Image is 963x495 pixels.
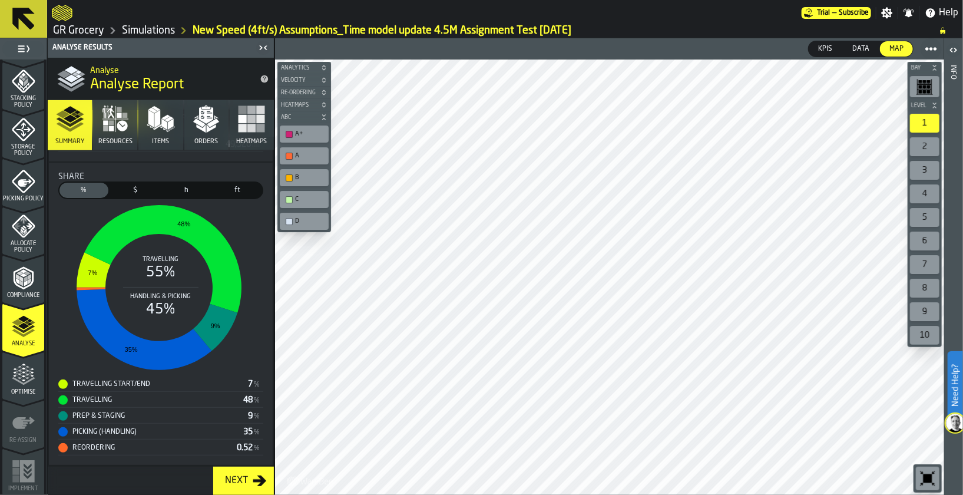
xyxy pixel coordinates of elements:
div: A [282,150,326,162]
svg: Reset zoom and position [918,469,937,488]
header: Analyse Results [48,38,274,58]
span: % [254,397,260,405]
span: Heatmaps [236,138,267,146]
button: button- [277,99,331,111]
label: button-switch-multi-Distance [212,181,263,199]
div: Picking (Handling) [58,427,243,437]
div: Prep & Staging [58,411,248,421]
h2: Sub Title [90,64,250,75]
span: % [254,428,260,437]
label: Need Help? [949,352,962,418]
div: 5 [910,208,939,227]
button: button- [908,100,942,111]
button: button- [277,111,331,123]
span: % [254,444,260,453]
span: Re-Ordering [279,90,318,96]
li: menu Picking Policy [2,159,44,206]
div: A [295,152,325,160]
span: Data [848,44,874,54]
a: link-to-/wh/i/e451d98b-95f6-4604-91ff-c80219f9c36d [122,24,175,37]
span: Level [909,103,929,109]
div: 8 [910,279,939,298]
div: button-toolbar-undefined [277,189,331,210]
button: button- [277,74,331,86]
div: button-toolbar-undefined [277,210,331,232]
span: Subscribe [839,9,869,17]
div: button-toolbar-undefined [908,74,942,100]
div: button-toolbar-undefined [908,253,942,276]
span: Summary [55,138,84,146]
div: 6 [910,232,939,250]
div: B [282,171,326,184]
span: Resources [98,138,133,146]
span: % [254,412,260,421]
li: menu Stacking Policy [2,62,44,109]
div: thumb [843,41,879,57]
div: button-toolbar-undefined [908,182,942,206]
li: menu Compliance [2,255,44,302]
div: C [282,193,326,206]
div: button-toolbar-undefined [908,159,942,182]
label: button-switch-multi-Time [161,181,212,199]
label: button-switch-multi-Cost [110,181,161,199]
span: Orders [194,138,218,146]
li: menu Optimise [2,352,44,399]
label: button-switch-multi-Map [879,41,914,57]
span: % [62,185,106,196]
label: button-toggle-Help [920,6,963,20]
div: Stat Value [243,427,253,437]
label: button-toggle-Settings [876,7,898,19]
span: h [164,185,209,196]
div: thumb [162,183,211,198]
div: A+ [282,128,326,140]
div: 7 [910,255,939,274]
div: B [295,174,325,181]
div: 9 [910,302,939,321]
span: Analytics [279,65,318,71]
div: button-toolbar-undefined [277,145,331,167]
span: ft [216,185,260,196]
div: Stat Value [243,395,253,405]
div: C [295,196,325,203]
span: Analyse Report [90,75,184,94]
button: button- [908,62,942,74]
label: button-toggle-Close me [255,41,272,55]
li: menu Analyse [2,303,44,351]
label: button-switch-multi-Share [58,181,110,199]
div: 2 [910,137,939,156]
div: 1 [910,114,939,133]
div: Title [58,172,263,181]
header: Info [944,38,962,495]
span: Heatmaps [279,102,318,108]
div: Next [220,474,253,488]
span: Items [152,138,169,146]
div: Stat Value [248,379,253,389]
span: Compliance [2,292,44,299]
span: Help [939,6,958,20]
div: Stat Value [237,443,253,453]
div: Menu Subscription [802,7,871,19]
div: button-toolbar-undefined [908,276,942,300]
span: Velocity [279,77,318,84]
span: % [254,381,260,389]
span: Storage Policy [2,144,44,157]
a: logo-header [52,2,72,24]
span: Share [58,172,84,181]
div: thumb [111,183,160,198]
label: button-toggle-Toggle Full Menu [2,41,44,57]
div: thumb [880,41,913,57]
span: Re-assign [2,437,44,444]
div: D [295,217,325,225]
button: button- [277,87,331,98]
div: button-toolbar-undefined [277,167,331,189]
div: button-toolbar-undefined [914,464,942,493]
div: button-toolbar-undefined [277,123,331,145]
div: button-toolbar-undefined [908,111,942,135]
div: Travelling Start/End [58,379,248,389]
div: 3 [910,161,939,180]
div: 4 [910,184,939,203]
a: link-to-/wh/i/e451d98b-95f6-4604-91ff-c80219f9c36d [53,24,104,37]
span: Bay [909,65,929,71]
nav: Breadcrumb [52,24,958,38]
